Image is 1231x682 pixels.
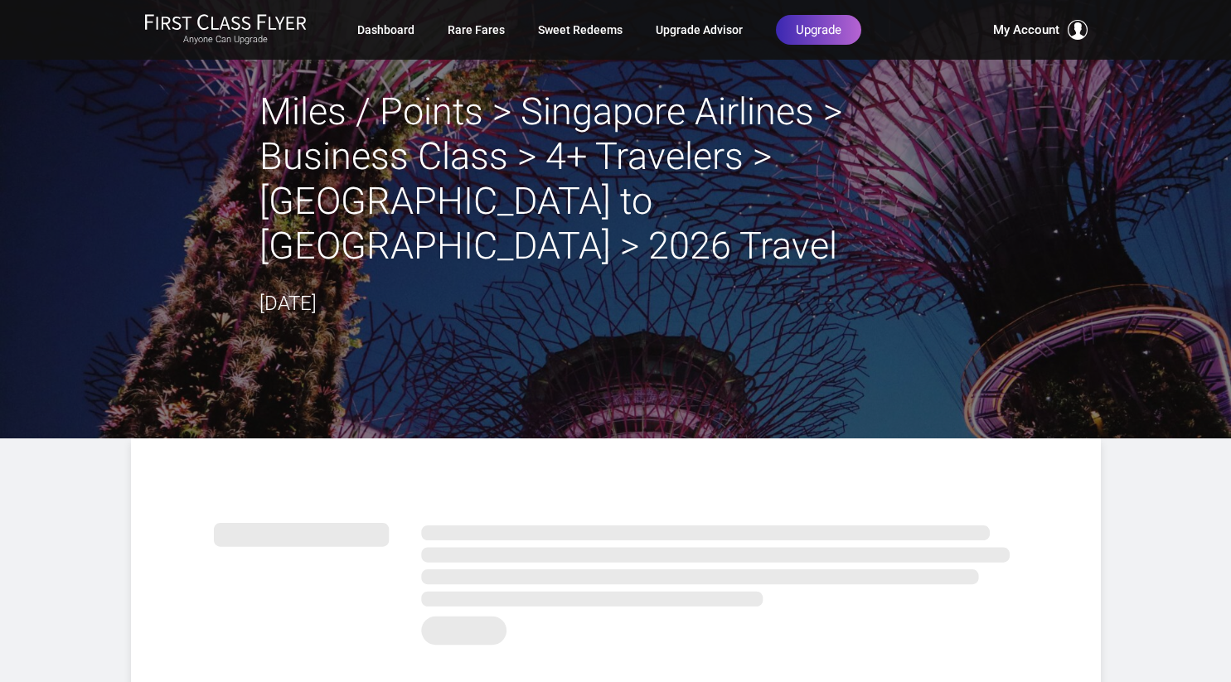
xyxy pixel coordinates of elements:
a: Upgrade [776,15,861,45]
small: Anyone Can Upgrade [144,34,307,46]
a: First Class FlyerAnyone Can Upgrade [144,13,307,46]
a: Rare Fares [448,15,505,45]
button: My Account [993,20,1088,40]
span: My Account [993,20,1059,40]
a: Sweet Redeems [538,15,623,45]
time: [DATE] [259,292,317,315]
img: summary.svg [214,505,1018,655]
a: Upgrade Advisor [656,15,743,45]
a: Dashboard [357,15,414,45]
img: First Class Flyer [144,13,307,31]
h2: Miles / Points > Singapore Airlines > Business Class > 4+ Travelers > [GEOGRAPHIC_DATA] to [GEOGR... [259,89,972,268]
